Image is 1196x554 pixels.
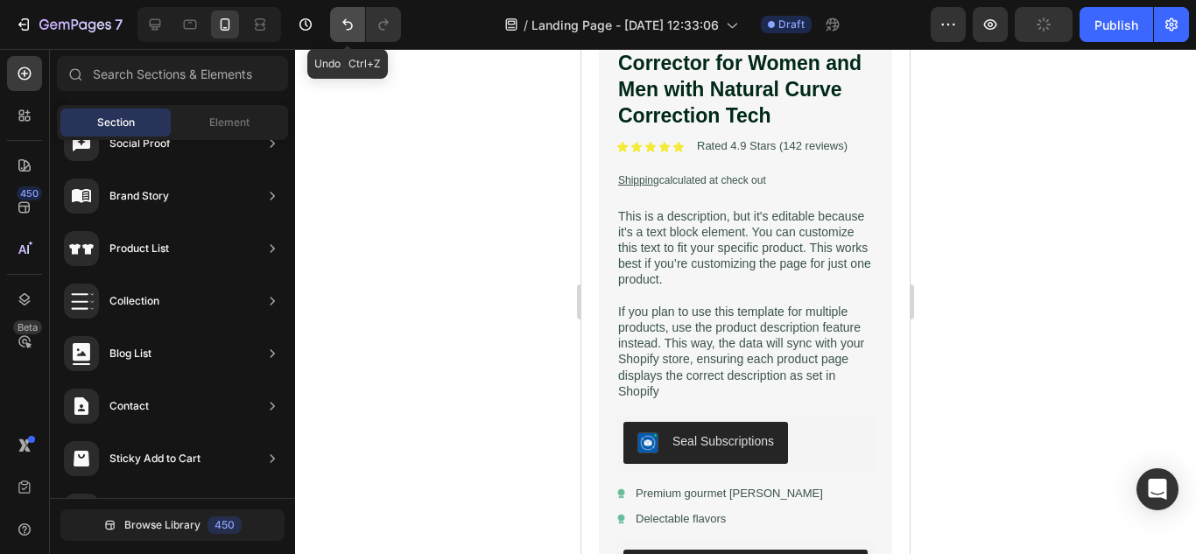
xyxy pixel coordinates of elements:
[56,383,77,404] img: SealSubscriptions.png
[1136,468,1178,510] div: Open Intercom Messenger
[57,56,288,91] input: Search Sections & Elements
[17,186,42,200] div: 450
[581,49,910,554] iframe: Design area
[37,123,292,142] p: calculated at check out
[91,383,193,402] div: Seal Subscriptions
[109,397,149,415] div: Contact
[54,463,144,478] p: Delectable flavors
[116,90,266,105] p: Rated 4.9 Stars (142 reviews)
[778,17,805,32] span: Draft
[35,158,293,352] div: Rich Text Editor. Editing area: main
[115,14,123,35] p: 7
[208,516,242,534] div: 450
[60,509,285,541] button: Browse Library450
[109,135,171,152] div: Social Proof
[54,438,242,452] p: Premium gourmet [PERSON_NAME]
[524,16,528,34] span: /
[109,187,169,205] div: Brand Story
[1094,16,1138,34] div: Publish
[13,320,42,334] div: Beta
[37,125,78,137] a: Shipping
[37,159,292,239] p: This is a description, but it's editable because it's a text block element. You can customize thi...
[109,240,169,257] div: Product List
[109,292,159,310] div: Collection
[209,115,250,130] span: Element
[42,373,207,415] button: Seal Subscriptions
[114,88,268,107] div: Rich Text Editor. Editing area: main
[330,7,401,42] div: Undo/Redo
[97,115,135,130] span: Section
[7,7,130,42] button: 7
[109,345,151,362] div: Blog List
[1080,7,1153,42] button: Publish
[37,255,292,350] p: If you plan to use this template for multiple products, use the product description feature inste...
[109,450,201,467] div: Sticky Add to Cart
[531,16,719,34] span: Landing Page - [DATE] 12:33:06
[124,517,201,533] span: Browse Library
